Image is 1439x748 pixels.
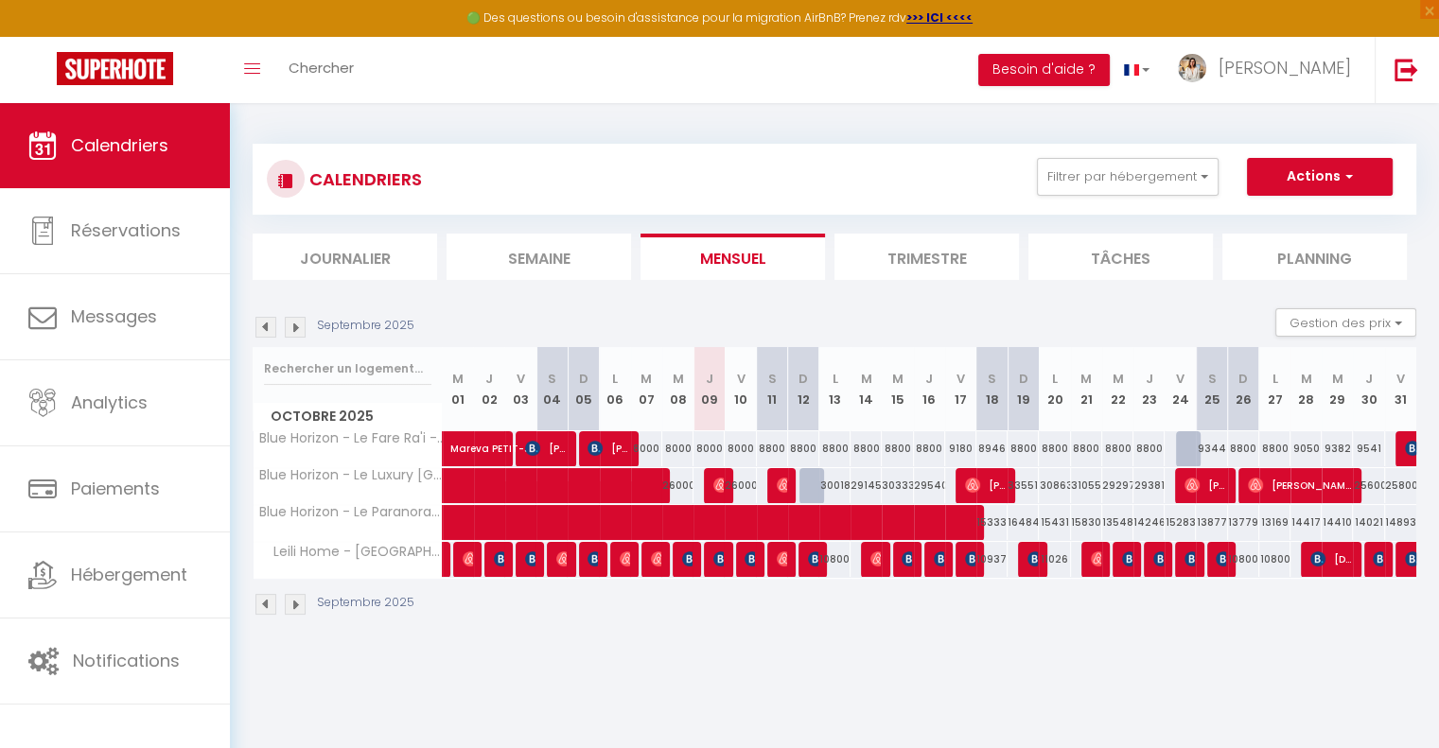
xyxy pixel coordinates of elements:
a: Mareva PETIT-JEAN [443,431,474,467]
span: [PERSON_NAME] [1122,541,1132,577]
abbr: V [1176,370,1185,388]
span: [PERSON_NAME] [1219,56,1351,79]
div: 8800 [757,431,788,466]
div: 33551 [1008,468,1039,503]
div: 10800 [819,542,851,577]
div: 8800 [788,431,819,466]
input: Rechercher un logement... [264,352,431,386]
div: 14410 [1322,505,1353,540]
span: Analytics [71,391,148,414]
a: Chercher [274,37,368,103]
th: 02 [474,347,505,431]
div: 10800 [1228,542,1259,577]
div: 25800 [1385,468,1416,503]
abbr: D [798,370,808,388]
div: 8000 [725,431,756,466]
span: [DATE][PERSON_NAME] [1310,541,1352,577]
th: 23 [1133,347,1165,431]
div: 29540 [914,468,945,503]
div: 10800 [1259,542,1290,577]
span: [PERSON_NAME] [463,541,473,577]
li: Trimestre [834,234,1019,280]
th: 21 [1071,347,1102,431]
th: 18 [976,347,1008,431]
div: 30333 [882,468,913,503]
th: 12 [788,347,819,431]
img: logout [1395,58,1418,81]
span: Blue Horizon - Le Fare Ra'i - Jacuzzi - Jardin [256,431,446,445]
span: [PERSON_NAME] [588,430,629,466]
abbr: L [1272,370,1277,388]
li: Journalier [253,234,437,280]
abbr: M [1301,370,1312,388]
span: Messages [71,304,157,328]
span: [PERSON_NAME] [965,541,975,577]
div: 8800 [1039,431,1070,466]
div: 29381 [1133,468,1165,503]
div: 8946 [976,431,1008,466]
abbr: D [1019,370,1028,388]
span: [PERSON_NAME] [1216,541,1226,577]
a: ... [PERSON_NAME] [1164,37,1375,103]
th: 28 [1290,347,1322,431]
strong: >>> ICI <<<< [906,9,973,26]
div: 8800 [1259,431,1290,466]
span: Calendriers [71,133,168,157]
th: 03 [505,347,536,431]
abbr: V [1396,370,1405,388]
div: 8800 [1102,431,1133,466]
abbr: M [452,370,464,388]
span: Hébergement [71,563,187,586]
abbr: L [833,370,838,388]
th: 17 [945,347,976,431]
div: 30018 [819,468,851,503]
th: 22 [1102,347,1133,431]
p: Septembre 2025 [317,317,414,335]
abbr: M [1112,370,1123,388]
div: 8800 [851,431,882,466]
span: [PERSON_NAME] [PERSON_NAME] [494,541,504,577]
abbr: D [1238,370,1248,388]
th: 14 [851,347,882,431]
span: Blue Horizon - Le Paranorama Moeara [256,505,446,519]
abbr: S [548,370,556,388]
abbr: J [1146,370,1153,388]
th: 11 [757,347,788,431]
div: 9180 [945,431,976,466]
span: [PERSON_NAME] [713,541,724,577]
button: Filtrer par hébergement [1037,158,1219,196]
abbr: J [925,370,933,388]
div: 29145 [851,468,882,503]
th: 16 [914,347,945,431]
span: [PERSON_NAME] [902,541,912,577]
span: [PERSON_NAME] [777,541,787,577]
span: [PERSON_NAME] [1153,541,1164,577]
button: Gestion des prix [1275,308,1416,337]
button: Actions [1247,158,1393,196]
span: Leili Home - [GEOGRAPHIC_DATA] [256,542,446,563]
th: 26 [1228,347,1259,431]
span: [PERSON_NAME] [556,541,567,577]
li: Mensuel [641,234,825,280]
th: 09 [693,347,725,431]
abbr: M [673,370,684,388]
div: 14021 [1353,505,1384,540]
th: 13 [819,347,851,431]
div: 10937 [976,542,1008,577]
abbr: L [1052,370,1058,388]
th: 19 [1008,347,1039,431]
th: 24 [1165,347,1196,431]
div: 30863 [1039,468,1070,503]
abbr: S [988,370,996,388]
span: [PERSON_NAME] [525,541,535,577]
abbr: M [892,370,904,388]
span: Blue Horizon - Le Luxury [GEOGRAPHIC_DATA] [256,468,446,482]
div: 13877 [1196,505,1227,540]
div: 31055 [1071,468,1102,503]
div: 29297 [1102,468,1133,503]
abbr: D [579,370,588,388]
th: 30 [1353,347,1384,431]
a: [PERSON_NAME] [443,542,452,578]
span: [PERSON_NAME] Tuieinui [651,541,661,577]
button: Besoin d'aide ? [978,54,1110,86]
